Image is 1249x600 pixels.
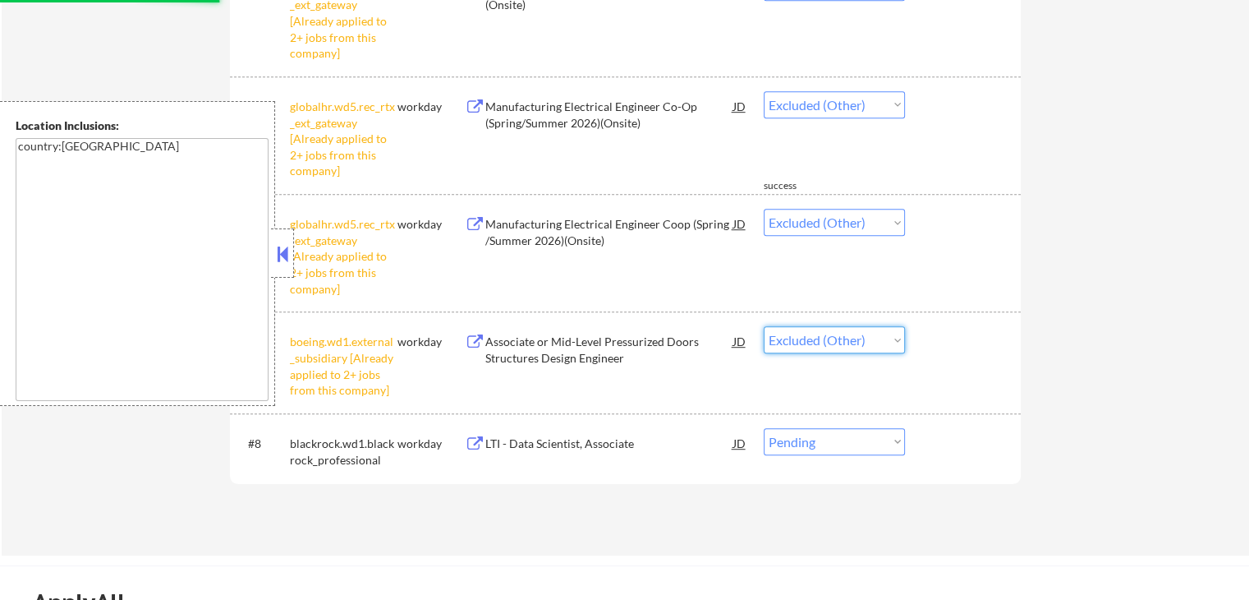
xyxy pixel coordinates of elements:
[732,326,748,356] div: JD
[248,99,277,115] div: #5
[485,436,733,452] div: LTI - Data Scientist, Associate
[732,91,748,121] div: JD
[732,428,748,458] div: JD
[290,436,397,468] div: blackrock.wd1.blackrock_professional
[485,334,733,366] div: Associate or Mid-Level Pressurized Doors Structures Design Engineer
[290,99,397,179] div: globalhr.wd5.rec_rtx_ext_gateway [Already applied to 2+ jobs from this company]
[397,334,465,350] div: workday
[732,209,748,238] div: JD
[248,436,277,452] div: #8
[397,216,465,233] div: workday
[485,99,733,131] div: Manufacturing Electrical Engineer Co-Op (Spring/Summer 2026)(Onsite)
[290,334,397,398] div: boeing.wd1.external_subsidiary [Already applied to 2+ jobs from this company]
[397,99,465,115] div: workday
[397,436,465,452] div: workday
[16,118,269,134] div: Location Inclusions:
[764,179,829,193] div: success
[485,216,733,248] div: Manufacturing Electrical Engineer Coop (Spring /Summer 2026)(Onsite)
[290,216,397,297] div: globalhr.wd5.rec_rtx_ext_gateway [Already applied to 2+ jobs from this company]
